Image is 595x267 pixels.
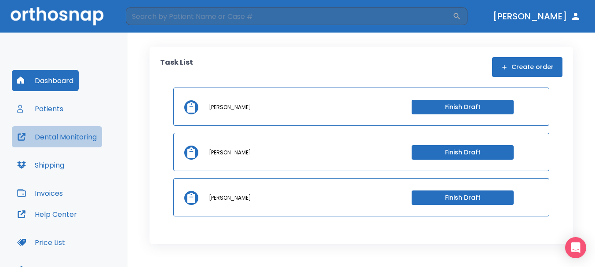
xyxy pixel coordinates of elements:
button: Finish Draft [412,100,514,114]
button: Patients [12,98,69,119]
p: [PERSON_NAME] [209,194,251,202]
p: Task List [160,57,193,77]
button: Dashboard [12,70,79,91]
button: [PERSON_NAME] [489,8,584,24]
button: Create order [492,57,562,77]
p: [PERSON_NAME] [209,103,251,111]
div: Open Intercom Messenger [565,237,586,258]
button: Dental Monitoring [12,126,102,147]
button: Shipping [12,154,69,176]
button: Finish Draft [412,190,514,205]
img: Orthosnap [11,7,104,25]
input: Search by Patient Name or Case # [126,7,453,25]
button: Finish Draft [412,145,514,160]
button: Help Center [12,204,82,225]
button: Invoices [12,183,68,204]
p: [PERSON_NAME] [209,149,251,157]
button: Price List [12,232,70,253]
